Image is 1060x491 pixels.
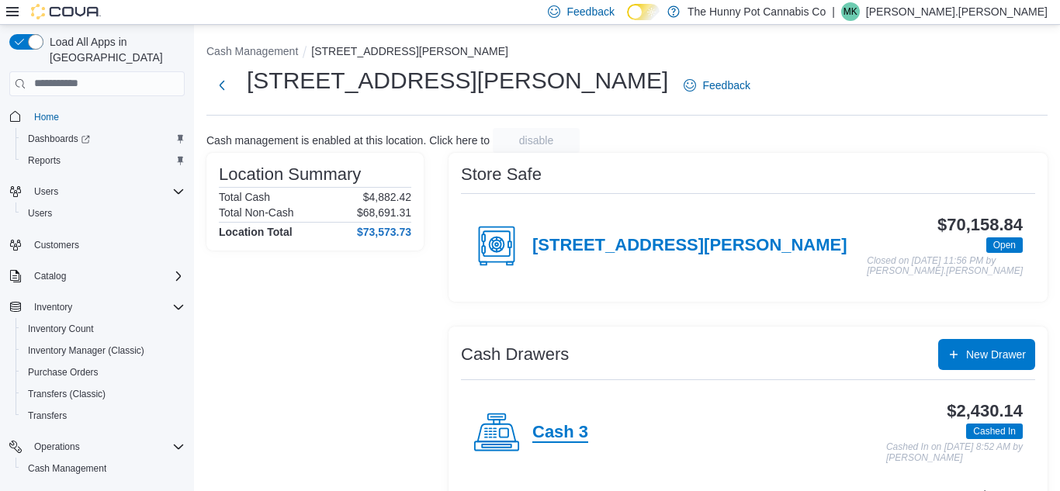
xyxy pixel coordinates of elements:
[993,238,1016,252] span: Open
[3,181,191,202] button: Users
[34,185,58,198] span: Users
[28,267,185,285] span: Catalog
[22,130,185,148] span: Dashboards
[247,65,668,96] h1: [STREET_ADDRESS][PERSON_NAME]
[677,70,756,101] a: Feedback
[22,204,185,223] span: Users
[28,366,99,379] span: Purchase Orders
[22,320,100,338] a: Inventory Count
[357,226,411,238] h4: $73,573.73
[34,239,79,251] span: Customers
[627,20,628,21] span: Dark Mode
[28,207,52,220] span: Users
[627,4,660,20] input: Dark Mode
[16,150,191,171] button: Reports
[22,406,73,425] a: Transfers
[22,130,96,148] a: Dashboards
[461,345,569,364] h3: Cash Drawers
[28,344,144,357] span: Inventory Manager (Classic)
[28,267,72,285] button: Catalog
[702,78,750,93] span: Feedback
[22,320,185,338] span: Inventory Count
[22,363,105,382] a: Purchase Orders
[22,151,67,170] a: Reports
[28,107,185,126] span: Home
[841,2,860,21] div: Malcolm King.McGowan
[937,216,1023,234] h3: $70,158.84
[16,318,191,340] button: Inventory Count
[22,363,185,382] span: Purchase Orders
[886,442,1023,463] p: Cashed In on [DATE] 8:52 AM by [PERSON_NAME]
[461,165,542,184] h3: Store Safe
[16,361,191,383] button: Purchase Orders
[688,2,826,21] p: The Hunny Pot Cannabis Co
[3,296,191,318] button: Inventory
[16,128,191,150] a: Dashboards
[206,70,237,101] button: Next
[3,436,191,458] button: Operations
[22,459,113,478] a: Cash Management
[219,165,361,184] h3: Location Summary
[28,437,86,456] button: Operations
[219,206,294,219] h6: Total Non-Cash
[3,233,191,256] button: Customers
[34,301,72,313] span: Inventory
[206,43,1048,62] nav: An example of EuiBreadcrumbs
[3,265,191,287] button: Catalog
[22,341,185,360] span: Inventory Manager (Classic)
[16,405,191,427] button: Transfers
[34,270,66,282] span: Catalog
[3,105,191,128] button: Home
[28,437,185,456] span: Operations
[28,182,64,201] button: Users
[519,133,553,148] span: disable
[532,236,847,256] h4: [STREET_ADDRESS][PERSON_NAME]
[34,111,59,123] span: Home
[363,191,411,203] p: $4,882.42
[986,237,1023,253] span: Open
[16,458,191,479] button: Cash Management
[28,298,185,316] span: Inventory
[966,347,1026,362] span: New Drawer
[566,4,614,19] span: Feedback
[28,235,185,254] span: Customers
[28,323,94,335] span: Inventory Count
[493,128,580,153] button: disable
[22,385,185,403] span: Transfers (Classic)
[973,424,1016,438] span: Cashed In
[28,108,65,126] a: Home
[22,406,185,425] span: Transfers
[28,133,90,145] span: Dashboards
[28,298,78,316] button: Inventory
[22,385,112,403] a: Transfers (Classic)
[28,236,85,254] a: Customers
[22,151,185,170] span: Reports
[357,206,411,219] p: $68,691.31
[28,182,185,201] span: Users
[16,383,191,405] button: Transfers (Classic)
[532,423,588,443] h4: Cash 3
[22,341,151,360] a: Inventory Manager (Classic)
[832,2,835,21] p: |
[219,191,270,203] h6: Total Cash
[866,2,1048,21] p: [PERSON_NAME].[PERSON_NAME]
[28,388,106,400] span: Transfers (Classic)
[22,204,58,223] a: Users
[43,34,185,65] span: Load All Apps in [GEOGRAPHIC_DATA]
[16,340,191,361] button: Inventory Manager (Classic)
[206,134,490,147] p: Cash management is enabled at this location. Click here to
[966,424,1023,439] span: Cashed In
[867,256,1023,277] p: Closed on [DATE] 11:56 PM by [PERSON_NAME].[PERSON_NAME]
[28,462,106,475] span: Cash Management
[311,45,508,57] button: [STREET_ADDRESS][PERSON_NAME]
[31,4,101,19] img: Cova
[938,339,1035,370] button: New Drawer
[947,402,1023,420] h3: $2,430.14
[28,410,67,422] span: Transfers
[843,2,857,21] span: MK
[219,226,293,238] h4: Location Total
[206,45,298,57] button: Cash Management
[22,459,185,478] span: Cash Management
[28,154,61,167] span: Reports
[34,441,80,453] span: Operations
